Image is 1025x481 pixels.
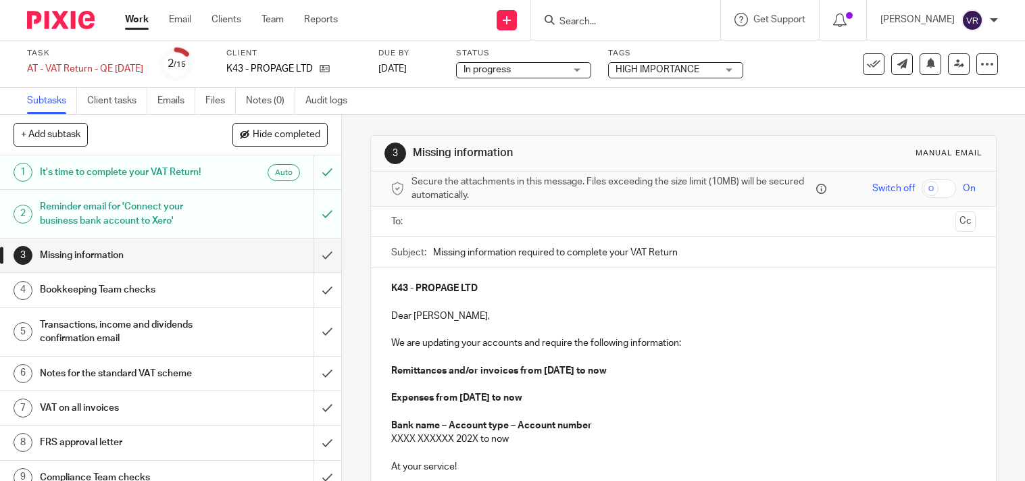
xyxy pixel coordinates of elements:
span: On [963,182,976,195]
span: Get Support [753,15,805,24]
h1: Missing information [40,245,214,265]
label: Tags [608,48,743,59]
div: Manual email [916,148,982,159]
label: Status [456,48,591,59]
div: 4 [14,281,32,300]
a: Email [169,13,191,26]
p: [PERSON_NAME] [880,13,955,26]
a: Work [125,13,149,26]
h1: FRS approval letter [40,432,214,453]
strong: Expenses from [DATE] to now [391,393,522,403]
a: Reports [304,13,338,26]
p: K43 - PROPAGE LTD [226,62,313,76]
small: /15 [174,61,186,68]
p: XXXX XXXXXX 202X to now [391,432,976,446]
label: Client [226,48,361,59]
div: 3 [384,143,406,164]
a: Client tasks [87,88,147,114]
img: svg%3E [961,9,983,31]
div: AT - VAT Return - QE 31-08-2025 [27,62,143,76]
h1: Bookkeeping Team checks [40,280,214,300]
h1: Missing information [413,146,712,160]
label: Task [27,48,143,59]
label: To: [391,215,406,228]
div: 8 [14,433,32,452]
button: Cc [955,211,976,232]
div: 2 [168,56,186,72]
div: 3 [14,246,32,265]
span: Hide completed [253,130,320,141]
strong: K43 - PROPAGE LTD [391,284,478,293]
div: Auto [268,164,300,181]
a: Notes (0) [246,88,295,114]
button: + Add subtask [14,123,88,146]
a: Emails [157,88,195,114]
div: 5 [14,322,32,341]
p: We are updating your accounts and require the following information: [391,336,976,350]
div: 6 [14,364,32,383]
h1: It's time to complete your VAT Return! [40,162,214,182]
h1: VAT on all invoices [40,398,214,418]
span: [DATE] [378,64,407,74]
strong: Bank name – Account type – Account number [391,421,592,430]
span: In progress [464,65,511,74]
a: Audit logs [305,88,357,114]
p: At your service! [391,460,976,474]
a: Files [205,88,236,114]
label: Due by [378,48,439,59]
h1: Transactions, income and dividends confirmation email [40,315,214,349]
span: Switch off [872,182,915,195]
div: 2 [14,205,32,224]
strong: Remittances and/or invoices from [DATE] to now [391,366,607,376]
h1: Notes for the standard VAT scheme [40,363,214,384]
div: 1 [14,163,32,182]
a: Subtasks [27,88,77,114]
div: 7 [14,399,32,417]
span: Secure the attachments in this message. Files exceeding the size limit (10MB) will be secured aut... [411,175,813,203]
label: Subject: [391,246,426,259]
p: Dear [PERSON_NAME], [391,309,976,323]
button: Hide completed [232,123,328,146]
a: Team [261,13,284,26]
div: AT - VAT Return - QE [DATE] [27,62,143,76]
a: Clients [211,13,241,26]
input: Search [558,16,680,28]
img: Pixie [27,11,95,29]
h1: Reminder email for 'Connect your business bank account to Xero' [40,197,214,231]
span: HIGH IMPORTANCE [616,65,699,74]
